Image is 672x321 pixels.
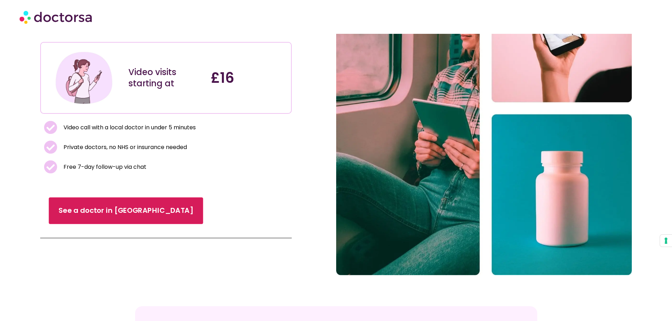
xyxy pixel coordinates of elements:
[62,162,146,172] span: Free 7-day follow-up via chat
[62,142,187,152] span: Private doctors, no NHS or insurance needed
[54,48,114,108] img: Illustration depicting a young woman in a casual outfit, engaged with her smartphone. She has a p...
[211,69,286,86] h4: £16
[128,67,204,89] div: Video visits starting at
[660,235,672,247] button: Your consent preferences for tracking technologies
[62,123,196,132] span: Video call with a local doctor in under 5 minutes
[59,205,193,216] span: See a doctor in [GEOGRAPHIC_DATA]
[49,197,203,224] a: See a doctor in [GEOGRAPHIC_DATA]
